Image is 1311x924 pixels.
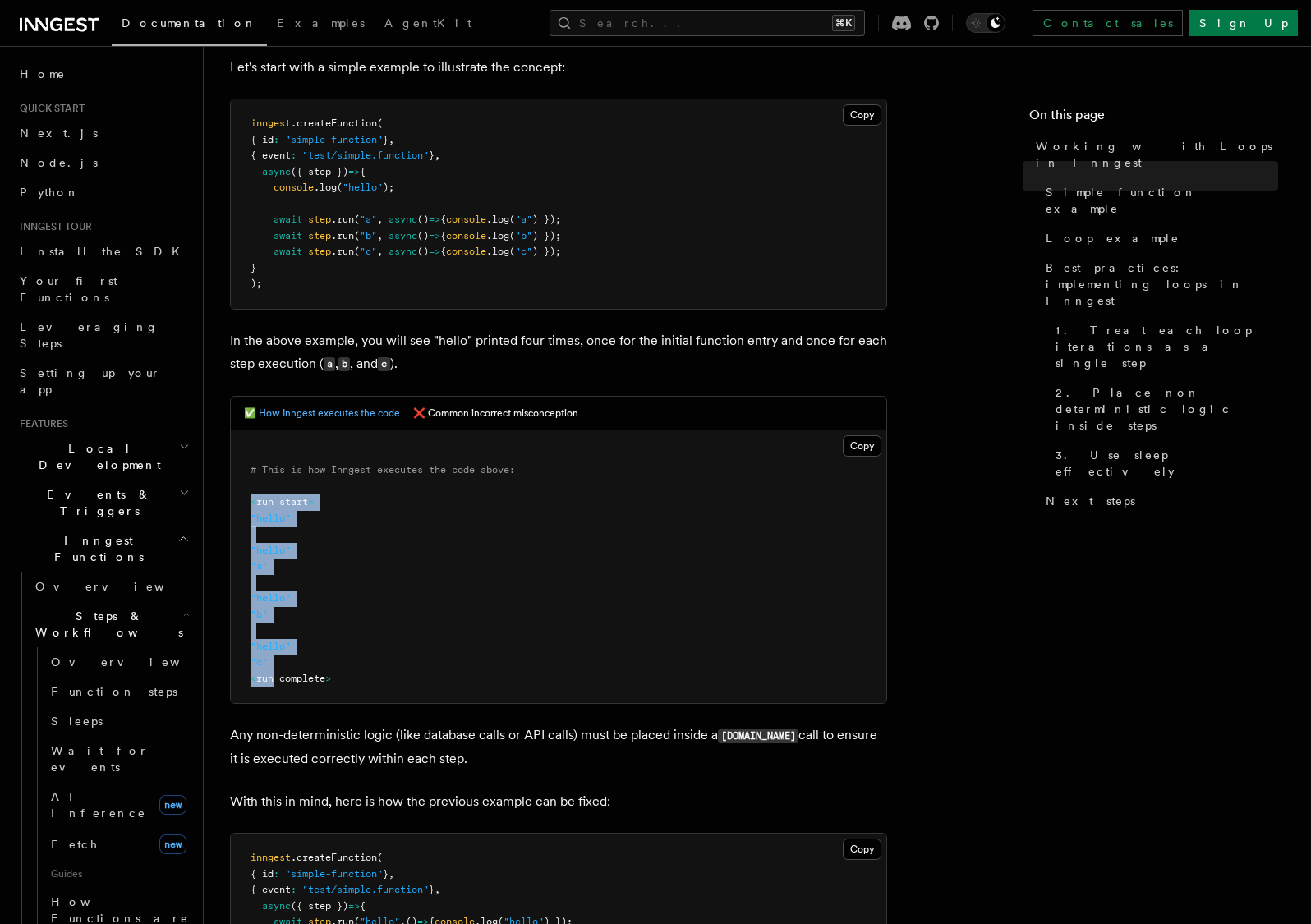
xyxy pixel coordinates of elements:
span: : [274,868,279,880]
span: "hello" [251,641,291,652]
span: run start [256,496,308,508]
span: .log [314,182,337,193]
a: Setting up your app [13,358,193,404]
span: "hello" [343,182,383,193]
span: Best practices: implementing loops in Inngest [1046,260,1278,309]
button: Toggle dark mode [966,13,1005,33]
span: Wait for events [51,744,149,774]
span: "a" [360,214,377,225]
span: , [377,246,383,257]
a: Simple function example [1039,177,1278,223]
a: Overview [44,647,193,677]
span: .run [331,214,354,225]
span: ) }); [532,214,561,225]
p: Any non-deterministic logic (like database calls or API calls) must be placed inside a call to en... [230,724,887,770]
span: ( [354,246,360,257]
a: Documentation [112,5,267,46]
span: "a" [251,560,268,572]
span: Quick start [13,102,85,115]
span: "b" [515,230,532,241]
a: Wait for events [44,736,193,782]
span: Inngest tour [13,220,92,233]
span: .log [486,246,509,257]
span: ({ step }) [291,166,348,177]
button: Local Development [13,434,193,480]
span: { id [251,868,274,880]
code: a [324,357,335,371]
span: Home [20,66,66,82]
a: Examples [267,5,375,44]
span: } [429,884,435,895]
span: console [446,214,486,225]
span: } [251,262,256,274]
span: async [389,214,417,225]
a: Next.js [13,118,193,148]
span: { [440,230,446,241]
span: step [308,246,331,257]
span: > [325,673,331,684]
span: , [377,214,383,225]
span: console [446,230,486,241]
span: Overview [35,580,205,593]
span: } [383,868,389,880]
p: In the above example, you will see "hello" printed four times, once for the initial function entr... [230,329,887,376]
button: Events & Triggers [13,480,193,526]
a: Working with Loops in Inngest [1029,131,1278,177]
span: "test/simple.function" [302,149,429,161]
span: ) }); [532,246,561,257]
span: => [429,214,440,225]
span: AgentKit [384,16,471,30]
button: ❌ Common incorrect misconception [413,397,578,430]
code: [DOMAIN_NAME] [718,729,798,743]
span: Overview [51,655,220,669]
span: "hello" [251,592,291,604]
span: < [251,496,256,508]
span: await [274,230,302,241]
a: Python [13,177,193,207]
button: ✅ How Inngest executes the code [244,397,400,430]
a: Sign Up [1189,10,1298,36]
span: { [440,246,446,257]
span: Examples [277,16,365,30]
span: Function steps [51,685,177,698]
code: c [378,357,389,371]
span: console [446,246,486,257]
span: < [251,673,256,684]
span: await [274,214,302,225]
span: => [429,230,440,241]
a: Fetchnew [44,828,193,861]
button: Inngest Functions [13,526,193,572]
span: Install the SDK [20,245,190,258]
span: .log [486,230,509,241]
span: Fetch [51,838,99,851]
span: Sleeps [51,715,103,728]
a: Install the SDK [13,237,193,266]
span: Loop example [1046,230,1180,246]
span: Leveraging Steps [20,320,159,350]
span: } [429,149,435,161]
span: : [291,884,297,895]
span: Your first Functions [20,274,117,304]
span: "c" [251,656,268,668]
span: ( [509,246,515,257]
span: Simple function example [1046,184,1278,217]
span: .createFunction [291,852,377,863]
span: 2. Place non-deterministic logic inside steps [1056,384,1278,434]
span: => [348,900,360,912]
span: => [429,246,440,257]
span: new [159,834,186,854]
a: Leveraging Steps [13,312,193,358]
span: step [308,214,331,225]
span: "a" [515,214,532,225]
button: Copy [843,839,881,860]
span: new [159,795,186,815]
span: step [308,230,331,241]
a: Best practices: implementing loops in Inngest [1039,253,1278,315]
span: "hello" [251,545,291,556]
span: , [389,134,394,145]
span: "c" [360,246,377,257]
span: ( [377,117,383,129]
span: ) }); [532,230,561,241]
span: .log [486,214,509,225]
span: , [435,149,440,161]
